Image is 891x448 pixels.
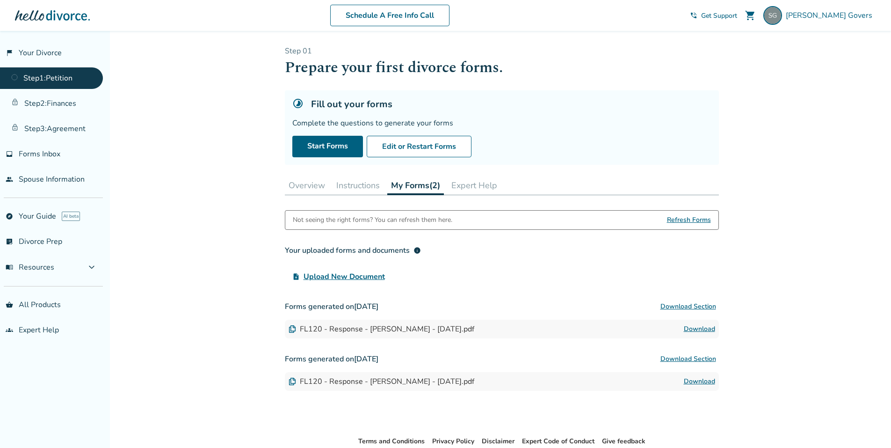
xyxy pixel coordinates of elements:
span: Get Support [701,11,737,20]
li: Give feedback [602,436,645,447]
h5: Fill out your forms [311,98,392,110]
a: Schedule A Free Info Call [330,5,449,26]
span: flag_2 [6,49,13,57]
div: Your uploaded forms and documents [285,245,421,256]
span: Upload New Document [304,271,385,282]
div: FL120 - Response - [PERSON_NAME] - [DATE].pdf [289,376,474,387]
span: Refresh Forms [667,211,711,229]
span: explore [6,213,13,220]
a: Expert Code of Conduct [522,437,594,446]
li: Disclaimer [482,436,514,447]
img: Document [289,378,296,385]
span: shopping_cart [745,10,756,21]
span: Resources [6,262,54,272]
span: expand_more [86,262,97,273]
button: My Forms(2) [387,176,444,195]
a: Privacy Policy [432,437,474,446]
p: Step 0 1 [285,46,719,56]
span: phone_in_talk [690,12,697,19]
img: sgovers@metrocitypartners.com [763,6,782,25]
span: info [413,247,421,254]
h3: Forms generated on [DATE] [285,350,719,368]
span: shopping_basket [6,301,13,308]
h3: Forms generated on [DATE] [285,297,719,316]
button: Edit or Restart Forms [367,136,471,157]
span: AI beta [62,212,80,221]
div: Complete the questions to generate your forms [292,118,711,128]
span: [PERSON_NAME] Govers [786,10,876,21]
span: inbox [6,150,13,158]
span: upload_file [292,273,300,280]
button: Download Section [658,297,719,316]
a: Download [684,323,715,335]
span: groups [6,326,13,334]
a: Start Forms [292,136,363,157]
button: Overview [285,176,329,195]
button: Instructions [333,176,384,195]
div: Not seeing the right forms? You can refresh them here. [293,211,452,229]
div: FL120 - Response - [PERSON_NAME] - [DATE].pdf [289,324,474,334]
span: Forms Inbox [19,149,60,159]
span: people [6,176,13,183]
a: phone_in_talkGet Support [690,11,737,20]
button: Expert Help [448,176,501,195]
h1: Prepare your first divorce forms. [285,56,719,79]
img: Document [289,325,296,333]
a: Download [684,376,715,387]
span: menu_book [6,264,13,271]
button: Download Section [658,350,719,368]
span: list_alt_check [6,238,13,245]
a: Terms and Conditions [358,437,425,446]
